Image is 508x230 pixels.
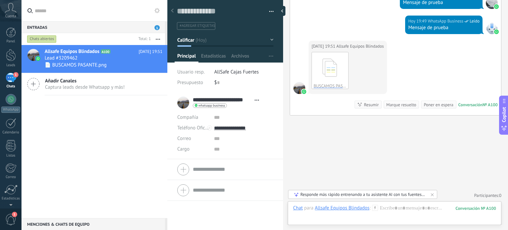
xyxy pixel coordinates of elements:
[304,205,314,211] span: para
[428,18,463,24] span: WhatsApp Business
[300,192,426,197] div: Responde más rápido entrenando a tu asistente AI con tus fuentes de datos
[1,175,21,179] div: Correo
[177,77,209,88] div: Presupuesto
[180,23,215,28] span: #agregar etiquetas
[21,21,165,33] div: Entradas
[1,63,21,68] div: Leads
[1,107,20,113] div: WhatsApp
[139,48,162,55] span: [DATE] 19:51
[458,102,483,108] div: Conversación
[177,112,209,123] div: Compañía
[45,78,125,84] span: Añadir Canales
[1,39,21,44] div: Panel
[136,36,151,42] div: Total: 1
[494,4,499,9] img: waba.svg
[408,18,428,24] div: Hoy 19:49
[177,123,209,133] button: Teléfono Oficina
[101,49,110,54] span: A100
[177,53,196,63] span: Principal
[177,135,191,142] span: Correo
[312,52,349,89] a: BUSCAMOS PASANTE.png
[214,69,259,75] span: AllSafe Cajas Fuertes
[45,55,77,62] span: Lead #3209462
[45,62,106,68] span: 📄 BUSCAMOS PASANTE.png
[13,72,19,77] span: 1
[1,130,21,135] div: Calendario
[177,69,205,75] span: Usuario resp.
[5,14,16,19] span: Cuenta
[369,205,370,211] span: :
[177,79,203,86] span: Presupuesto
[386,102,416,108] div: Marque resuelto
[154,25,160,30] span: 1
[1,84,21,89] div: Chats
[1,197,21,201] div: Estadísticas
[231,53,249,63] span: Archivos
[12,212,17,217] span: 1
[21,218,165,230] div: Menciones & Chats de equipo
[499,193,501,198] span: 0
[177,147,190,152] span: Cargo
[177,125,212,131] span: Teléfono Oficina
[293,82,305,94] span: Allsafe Equipos Blindados
[21,45,167,73] a: avatariconAllsafe Equipos BlindadosA100[DATE] 19:51Lead #3209462📄 BUSCAMOS PASANTE.png
[315,205,370,211] div: Allsafe Equipos Blindados
[424,102,453,108] div: Poner en espera
[483,102,498,108] div: № A100
[214,77,274,88] div: $
[201,53,226,63] span: Estadísticas
[486,22,498,34] span: WhatsApp Business
[455,206,496,211] div: 100
[177,133,191,144] button: Correo
[198,104,225,107] span: whatsapp business
[312,43,336,50] div: [DATE] 19:51
[36,56,40,61] img: icon
[494,29,499,34] img: waba.svg
[408,24,480,31] div: Mensaje de prueba
[314,83,347,89] div: BUSCAMOS PASANTE.png
[470,18,480,24] span: Leído
[302,89,306,94] img: waba.svg
[177,67,209,77] div: Usuario resp.
[27,35,57,43] div: Chats abiertos
[1,154,21,158] div: Listas
[474,193,501,198] a: Participantes:0
[45,84,125,90] span: Captura leads desde Whatsapp y más!
[336,43,384,50] span: Allsafe Equipos Blindados
[45,48,100,55] span: Allsafe Equipos Blindados
[501,107,507,122] span: Copilot
[279,6,285,16] div: Ocultar
[177,144,209,155] div: Cargo
[151,33,165,45] button: Más
[364,102,379,108] div: Resumir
